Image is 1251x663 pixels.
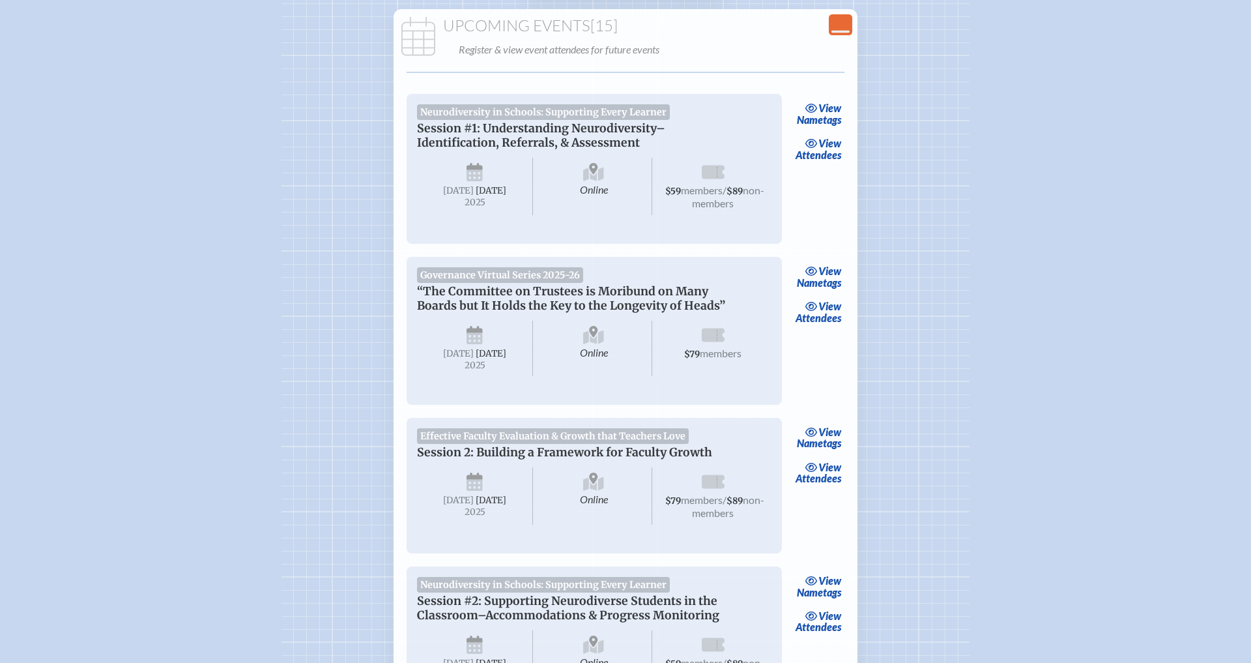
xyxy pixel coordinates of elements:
span: Online [536,321,652,376]
span: 2025 [427,361,523,370]
span: / [723,494,726,506]
a: viewNametags [794,99,845,129]
span: non-members [692,494,764,519]
span: view [818,574,841,587]
span: view [818,300,841,312]
span: Session #2: Supporting Neurodiverse Students in the Classroom–Accommodations & Progress Monitoring [417,594,719,623]
span: view [818,461,841,473]
span: view [818,426,841,438]
span: / [723,184,726,196]
span: Neurodiversity in Schools: Supporting Every Learner [417,104,670,120]
span: [DATE] [476,185,506,196]
span: $59 [665,186,681,197]
span: Neurodiversity in Schools: Supporting Every Learner [417,577,670,593]
a: viewNametags [794,262,845,292]
span: members [681,494,723,506]
span: $89 [726,186,743,197]
span: [DATE] [476,495,506,506]
span: view [818,265,841,277]
span: [DATE] [443,185,474,196]
span: $89 [726,495,743,507]
span: [DATE] [443,348,474,359]
span: [DATE] [443,495,474,506]
span: Session 2: Building a Framework for Faculty Growth [417,445,712,460]
a: viewAttendees [792,607,845,637]
a: viewAttendees [792,297,845,327]
span: Online [536,467,652,525]
a: viewAttendees [792,134,845,164]
span: Online [536,158,652,215]
span: Effective Faculty Evaluation & Growth that Teachers Love [417,428,689,444]
span: non-members [692,184,764,209]
span: view [818,102,841,114]
span: 2025 [427,507,523,517]
span: “The Committee on Trustees is Moribund on Many Boards but It Holds the Key to the Longevity of He... [417,284,725,313]
span: 2025 [427,198,523,207]
span: $79 [684,349,700,360]
span: [15] [590,16,618,35]
h1: Upcoming Events [399,17,853,35]
span: members [700,347,741,359]
span: members [681,184,723,196]
p: Register & view event attendees for future events [459,40,850,59]
span: [DATE] [476,348,506,359]
a: viewNametags [794,423,845,453]
span: view [818,137,841,149]
a: viewNametags [794,572,845,602]
span: Governance Virtual Series 2025-26 [417,267,584,283]
span: $79 [665,495,681,507]
span: view [818,610,841,622]
a: viewAttendees [792,458,845,488]
span: Session #1: Understanding Neurodiversity–Identification, Referrals, & Assessment [417,121,665,150]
